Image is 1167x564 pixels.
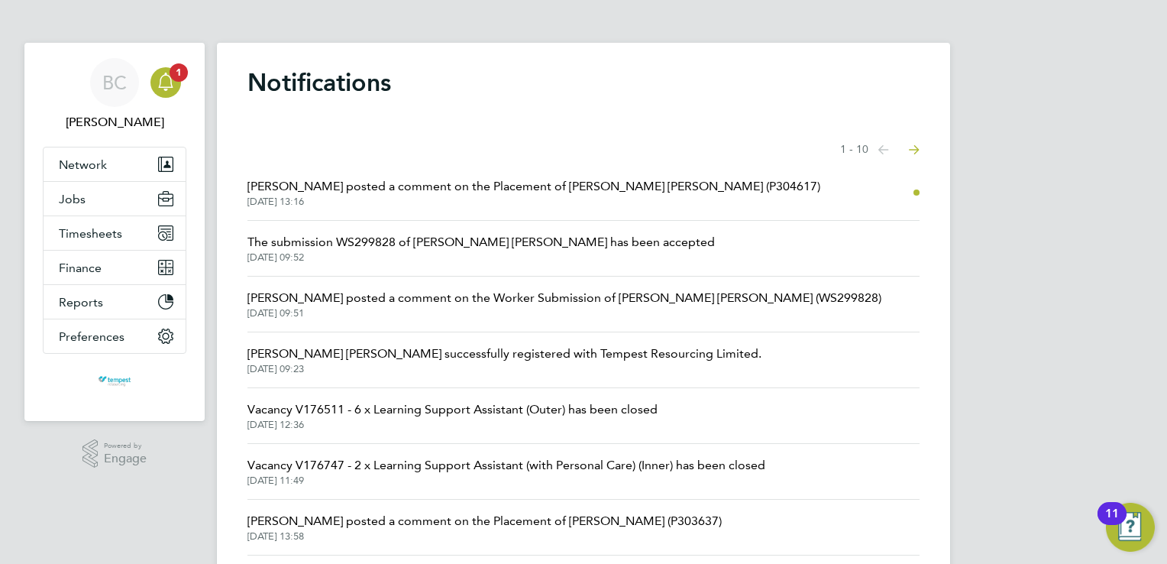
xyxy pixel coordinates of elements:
[1106,503,1155,552] button: Open Resource Center, 11 new notifications
[247,512,722,530] span: [PERSON_NAME] posted a comment on the Placement of [PERSON_NAME] (P303637)
[44,285,186,319] button: Reports
[44,216,186,250] button: Timesheets
[43,369,186,394] a: Go to home page
[59,157,107,172] span: Network
[43,58,186,131] a: BC[PERSON_NAME]
[247,289,881,319] a: [PERSON_NAME] posted a comment on the Worker Submission of [PERSON_NAME] [PERSON_NAME] (WS299828)...
[247,196,820,208] span: [DATE] 13:16
[247,177,820,208] a: [PERSON_NAME] posted a comment on the Placement of [PERSON_NAME] [PERSON_NAME] (P304617)[DATE] 13:16
[840,135,920,165] nav: Select page of notifications list
[247,345,761,375] a: [PERSON_NAME] [PERSON_NAME] successfully registered with Tempest Resourcing Limited.[DATE] 09:23
[247,456,765,487] a: Vacancy V176747 - 2 x Learning Support Assistant (with Personal Care) (Inner) has been closed[DAT...
[840,142,868,157] span: 1 - 10
[247,419,658,431] span: [DATE] 12:36
[44,319,186,353] button: Preferences
[247,307,881,319] span: [DATE] 09:51
[247,289,881,307] span: [PERSON_NAME] posted a comment on the Worker Submission of [PERSON_NAME] [PERSON_NAME] (WS299828)
[104,439,147,452] span: Powered by
[102,73,127,92] span: BC
[59,261,102,275] span: Finance
[247,400,658,431] a: Vacancy V176511 - 6 x Learning Support Assistant (Outer) has been closed[DATE] 12:36
[24,43,205,421] nav: Main navigation
[104,452,147,465] span: Engage
[97,369,131,394] img: tempestresourcing-logo-retina.png
[247,363,761,375] span: [DATE] 09:23
[59,226,122,241] span: Timesheets
[247,177,820,196] span: [PERSON_NAME] posted a comment on the Placement of [PERSON_NAME] [PERSON_NAME] (P304617)
[247,530,722,543] span: [DATE] 13:58
[247,345,761,363] span: [PERSON_NAME] [PERSON_NAME] successfully registered with Tempest Resourcing Limited.
[1105,514,1119,533] div: 11
[59,295,103,310] span: Reports
[247,400,658,419] span: Vacancy V176511 - 6 x Learning Support Assistant (Outer) has been closed
[247,512,722,543] a: [PERSON_NAME] posted a comment on the Placement of [PERSON_NAME] (P303637)[DATE] 13:58
[247,233,715,264] a: The submission WS299828 of [PERSON_NAME] [PERSON_NAME] has been accepted[DATE] 09:52
[247,475,765,487] span: [DATE] 11:49
[44,251,186,284] button: Finance
[59,329,124,344] span: Preferences
[43,113,186,131] span: Becky Crawley
[44,147,186,181] button: Network
[170,63,188,82] span: 1
[150,58,181,107] a: 1
[247,456,765,475] span: Vacancy V176747 - 2 x Learning Support Assistant (with Personal Care) (Inner) has been closed
[59,192,86,206] span: Jobs
[247,67,920,98] h1: Notifications
[247,233,715,251] span: The submission WS299828 of [PERSON_NAME] [PERSON_NAME] has been accepted
[247,251,715,264] span: [DATE] 09:52
[82,439,147,468] a: Powered byEngage
[44,182,186,216] button: Jobs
